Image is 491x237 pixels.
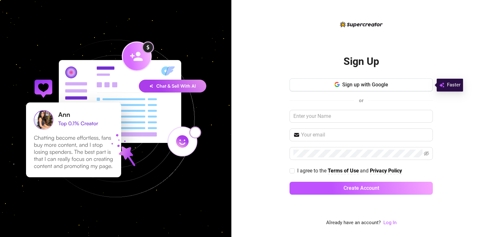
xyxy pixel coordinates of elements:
span: Faster [447,81,460,89]
span: Sign up with Google [342,82,388,88]
a: Terms of Use [328,168,359,174]
span: Create Account [344,185,379,191]
strong: Privacy Policy [370,168,402,174]
span: eye-invisible [424,151,429,156]
span: I agree to the [297,168,328,174]
span: and [360,168,370,174]
a: Log In [383,219,397,227]
img: logo-BBDzfeDw.svg [340,22,383,27]
input: Enter your Name [290,110,433,123]
button: Create Account [290,182,433,195]
button: Sign up with Google [290,78,433,91]
span: Already have an account? [326,219,381,227]
img: signup-background-D0MIrEPF.svg [4,7,227,230]
strong: Terms of Use [328,168,359,174]
h2: Sign Up [344,55,379,68]
span: or [359,98,363,103]
a: Privacy Policy [370,168,402,174]
img: svg%3e [439,81,444,89]
input: Your email [301,131,429,139]
a: Log In [383,220,397,225]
